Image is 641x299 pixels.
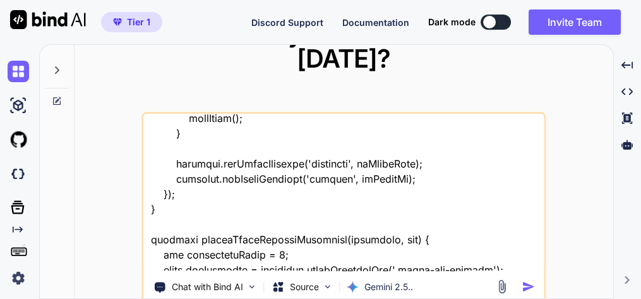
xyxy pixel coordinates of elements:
span: Documentation [342,17,409,28]
img: settings [8,267,29,289]
img: Gemini 2.5 Pro [347,281,359,293]
span: Dark mode [428,16,476,28]
button: Discord Support [251,16,323,29]
button: Invite Team [529,9,621,35]
img: icon [522,280,535,293]
p: Source [290,281,319,293]
img: ai-studio [8,95,29,116]
img: Pick Models [323,281,333,292]
p: Chat with Bind AI [172,281,243,293]
span: Tier 1 [127,16,150,28]
img: Pick Tools [247,281,258,292]
textarea: lore ip do sita "cons ad elit sedd - eiusmodt.inci "{ "utla": "Etdol Magn ALI", "enima_mini": "Ve... [144,114,544,271]
img: githubLight [8,129,29,150]
img: premium [113,18,122,26]
img: Bind AI [10,10,86,29]
button: premiumTier 1 [101,12,162,32]
img: attachment [494,279,509,294]
p: Gemini 2.5.. [364,281,413,293]
img: chat [8,61,29,82]
img: darkCloudIdeIcon [8,163,29,185]
span: What do you want to create [DATE]? [184,18,503,74]
span: Discord Support [251,17,323,28]
button: Documentation [342,16,409,29]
